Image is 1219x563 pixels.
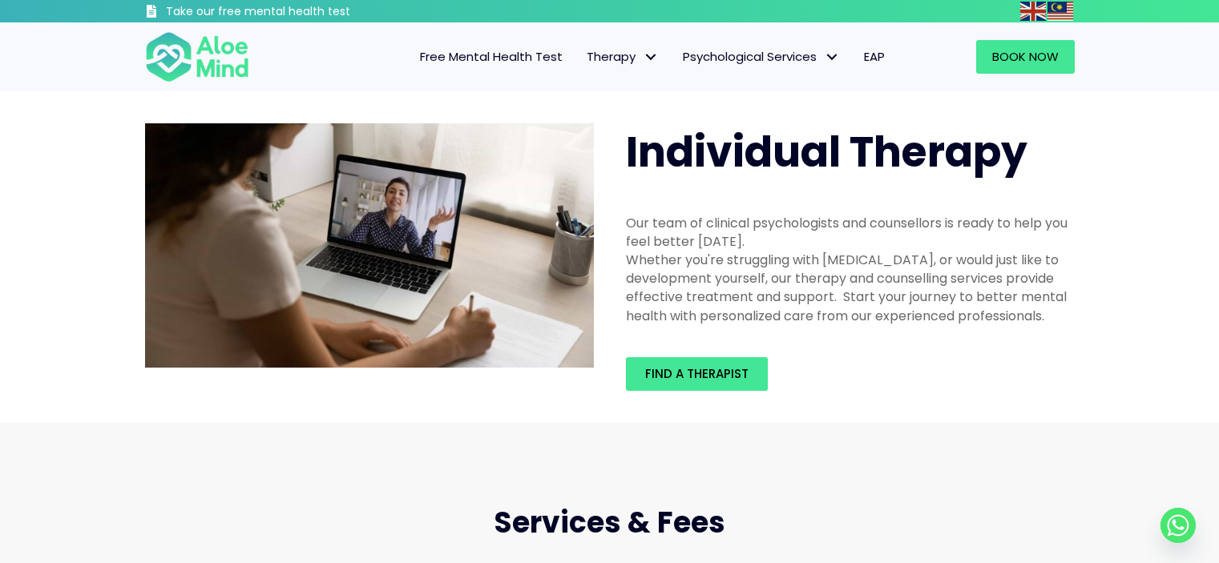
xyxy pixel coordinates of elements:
[145,123,594,368] img: Therapy online individual
[166,4,436,20] h3: Take our free mental health test
[626,214,1075,251] div: Our team of clinical psychologists and counsellors is ready to help you feel better [DATE].
[976,40,1075,74] a: Book Now
[494,502,725,543] span: Services & Fees
[420,48,563,65] span: Free Mental Health Test
[852,40,897,74] a: EAP
[645,365,749,382] span: Find a therapist
[671,40,852,74] a: Psychological ServicesPsychological Services: submenu
[587,48,659,65] span: Therapy
[1160,508,1196,543] a: Whatsapp
[145,4,436,22] a: Take our free mental health test
[575,40,671,74] a: TherapyTherapy: submenu
[821,46,844,69] span: Psychological Services: submenu
[1020,2,1047,20] a: English
[626,251,1075,325] div: Whether you're struggling with [MEDICAL_DATA], or would just like to development yourself, our th...
[408,40,575,74] a: Free Mental Health Test
[1047,2,1075,20] a: Malay
[683,48,840,65] span: Psychological Services
[145,30,249,83] img: Aloe mind Logo
[640,46,663,69] span: Therapy: submenu
[1047,2,1073,21] img: ms
[864,48,885,65] span: EAP
[270,40,897,74] nav: Menu
[1020,2,1046,21] img: en
[992,48,1059,65] span: Book Now
[626,123,1027,181] span: Individual Therapy
[626,357,768,391] a: Find a therapist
